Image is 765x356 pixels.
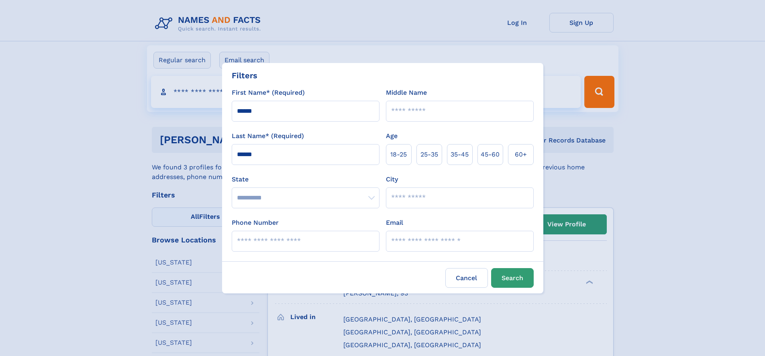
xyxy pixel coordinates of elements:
[232,218,279,228] label: Phone Number
[420,150,438,159] span: 25‑35
[232,88,305,98] label: First Name* (Required)
[386,218,403,228] label: Email
[445,268,488,288] label: Cancel
[386,88,427,98] label: Middle Name
[232,131,304,141] label: Last Name* (Required)
[390,150,407,159] span: 18‑25
[515,150,527,159] span: 60+
[386,131,398,141] label: Age
[491,268,534,288] button: Search
[451,150,469,159] span: 35‑45
[232,69,257,81] div: Filters
[481,150,500,159] span: 45‑60
[232,175,379,184] label: State
[386,175,398,184] label: City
